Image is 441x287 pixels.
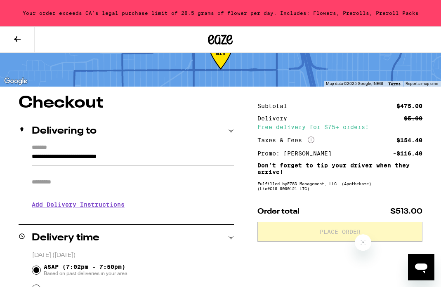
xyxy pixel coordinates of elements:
a: Open this area in Google Maps (opens a new window) [2,76,29,87]
span: Hi. Need any help? [5,6,59,12]
span: Map data ©2025 Google, INEGI [326,81,383,86]
iframe: Close message [355,234,371,251]
p: [DATE] ([DATE]) [32,252,234,259]
div: -$116.40 [393,151,422,156]
iframe: Button to launch messaging window [408,254,434,280]
p: Don't forget to tip your driver when they arrive! [257,162,422,175]
div: Subtotal [257,103,293,109]
div: $154.40 [396,137,422,143]
a: Report a map error [406,81,439,86]
span: Based on past deliveries in your area [44,270,127,277]
div: $5.00 [404,115,422,121]
h2: Delivery time [32,233,99,243]
div: Free delivery for $75+ orders! [257,124,422,130]
button: Place Order [257,222,422,242]
h3: Add Delivery Instructions [32,195,234,214]
p: We'll contact you at [PHONE_NUMBER] when we arrive [32,214,234,221]
h2: Delivering to [32,126,97,136]
h1: Checkout [19,95,234,111]
a: Terms [388,81,401,86]
span: ASAP (7:02pm - 7:50pm) [44,263,127,277]
img: Google [2,76,29,87]
div: Promo: [PERSON_NAME] [257,151,337,156]
span: $513.00 [390,208,422,215]
span: Order total [257,208,300,215]
div: Taxes & Fees [257,136,314,144]
div: 37-85 min [210,45,232,76]
div: Delivery [257,115,293,121]
span: Place Order [320,229,361,235]
div: $475.00 [396,103,422,109]
div: Fulfilled by EZSD Management, LLC. (Apothekare) (Lic# C10-0000121-LIC ) [257,181,422,191]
